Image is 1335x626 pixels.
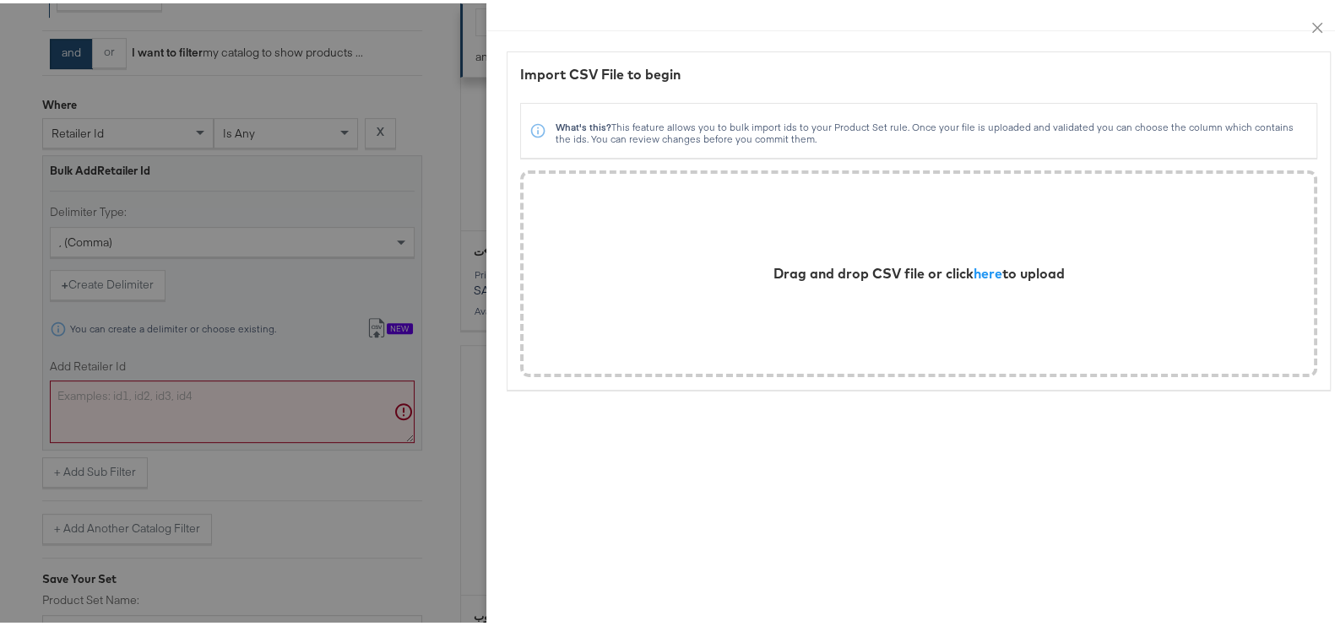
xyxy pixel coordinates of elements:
[520,62,1317,81] div: Import CSV File to begin
[1311,18,1324,31] span: close
[773,261,1065,280] div: Drag and drop CSV file or click to upload
[556,117,611,130] strong: What's this?
[555,118,1304,142] div: This feature allows you to bulk import ids to your Product Set rule. Once your file is uploaded a...
[974,262,1002,278] span: here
